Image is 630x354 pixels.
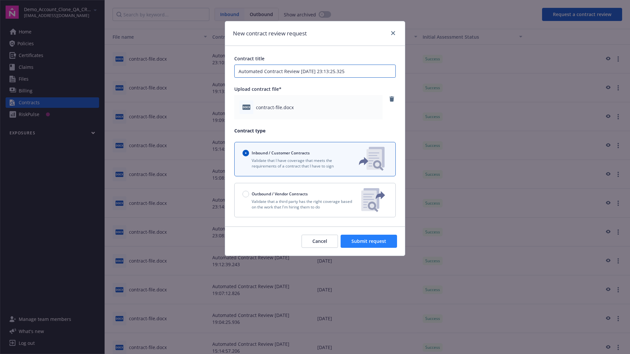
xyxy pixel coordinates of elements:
p: Validate that I have coverage that meets the requirements of a contract that I have to sign [242,158,348,169]
button: Inbound / Customer ContractsValidate that I have coverage that meets the requirements of a contra... [234,142,396,176]
a: remove [388,95,396,103]
a: close [389,29,397,37]
span: Outbound / Vendor Contracts [252,191,308,197]
h1: New contract review request [233,29,307,38]
button: Submit request [341,235,397,248]
input: Outbound / Vendor Contracts [242,191,249,197]
span: docx [242,105,250,109]
input: Enter a title for this contract [234,65,396,78]
span: Upload contract file* [234,86,282,92]
button: Outbound / Vendor ContractsValidate that a third party has the right coverage based on the work t... [234,183,396,217]
span: Submit request [351,238,386,244]
span: Inbound / Customer Contracts [252,150,310,156]
span: Contract title [234,55,264,62]
button: Cancel [302,235,338,248]
input: Inbound / Customer Contracts [242,150,249,156]
span: Cancel [312,238,327,244]
span: contract-file.docx [256,104,294,111]
p: Contract type [234,127,396,134]
p: Validate that a third party has the right coverage based on the work that I'm hiring them to do [242,199,356,210]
